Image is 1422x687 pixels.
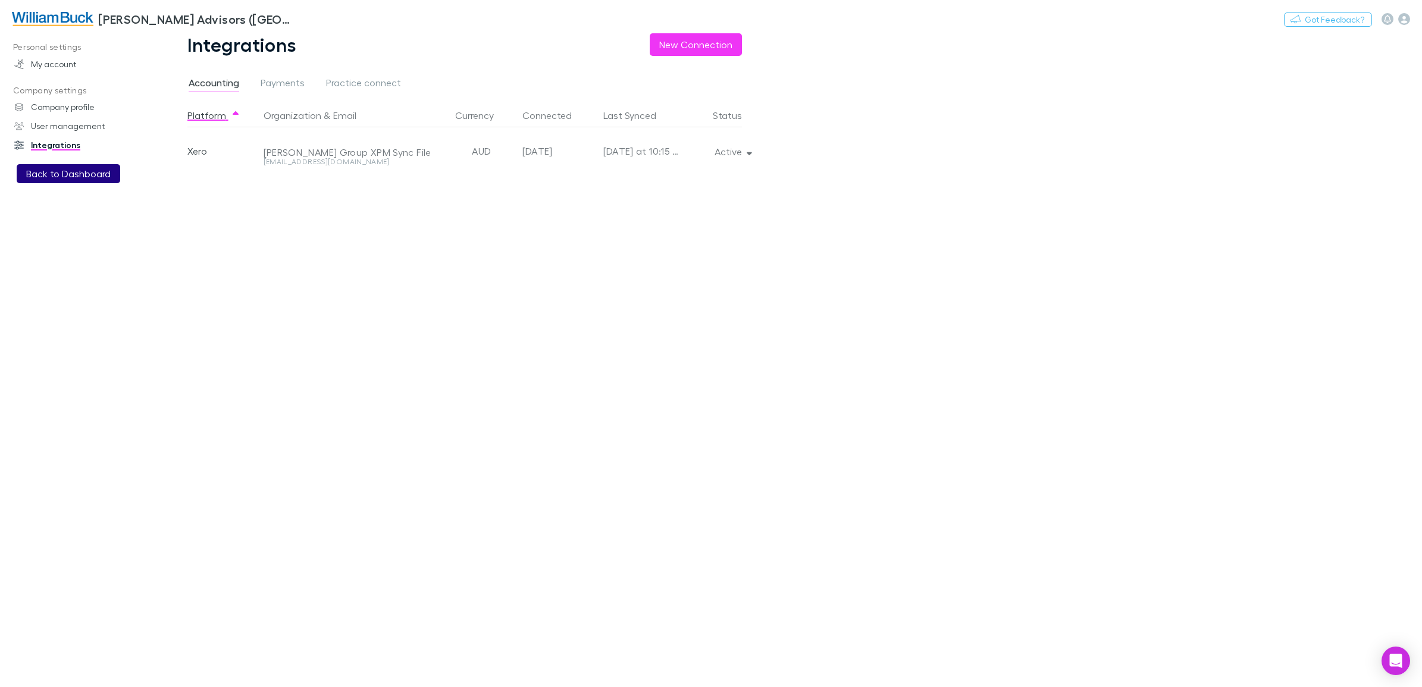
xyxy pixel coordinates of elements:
[333,103,356,127] button: Email
[522,127,594,175] div: [DATE]
[522,103,586,127] button: Connected
[261,77,305,92] span: Payments
[603,127,679,175] div: [DATE] at 10:15 PM
[264,158,434,165] div: [EMAIL_ADDRESS][DOMAIN_NAME]
[187,33,297,56] h1: Integrations
[187,103,240,127] button: Platform
[455,103,508,127] button: Currency
[2,98,168,117] a: Company profile
[713,103,756,127] button: Status
[187,127,259,175] div: Xero
[446,127,518,175] div: AUD
[17,164,120,183] button: Back to Dashboard
[264,146,434,158] div: [PERSON_NAME] Group XPM Sync File
[264,103,441,127] div: &
[2,83,168,98] p: Company settings
[5,5,302,33] a: [PERSON_NAME] Advisors ([GEOGRAPHIC_DATA]) Pty Ltd
[326,77,401,92] span: Practice connect
[2,117,168,136] a: User management
[98,12,295,26] h3: [PERSON_NAME] Advisors ([GEOGRAPHIC_DATA]) Pty Ltd
[12,12,93,26] img: William Buck Advisors (WA) Pty Ltd's Logo
[1382,647,1410,675] div: Open Intercom Messenger
[264,103,321,127] button: Organization
[2,55,168,74] a: My account
[705,143,759,160] button: Active
[189,77,239,92] span: Accounting
[650,33,742,56] button: New Connection
[2,40,168,55] p: Personal settings
[2,136,168,155] a: Integrations
[1284,12,1372,27] button: Got Feedback?
[603,103,671,127] button: Last Synced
